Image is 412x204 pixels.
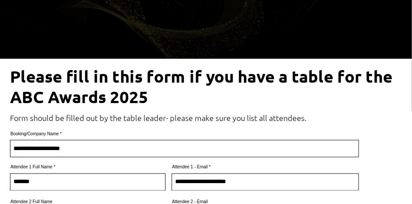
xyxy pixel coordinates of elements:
label: Booking/Company Name [10,132,359,136]
label: Attendee 1 Full Name [10,165,166,170]
label: Attendee 1 - Email [172,165,359,170]
span: Please fill in this form if you have a table for the ABC Awards 2025 [10,66,392,107]
span: Form should be filled out by the table leader- please make sure you list all attendees. [10,113,306,123]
